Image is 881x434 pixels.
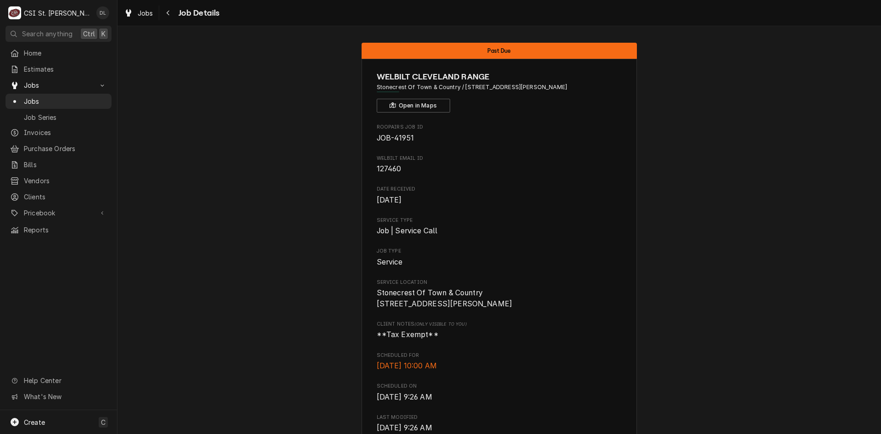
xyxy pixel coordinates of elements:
[6,26,112,42] button: Search anythingCtrlK
[377,217,622,224] span: Service Type
[377,329,622,340] span: [object Object]
[8,6,21,19] div: CSI St. Louis's Avatar
[362,43,637,59] div: Status
[6,125,112,140] a: Invoices
[6,222,112,237] a: Reports
[377,361,622,372] span: Scheduled For
[377,393,432,401] span: [DATE] 9:26 AM
[24,392,106,401] span: What's New
[377,288,513,308] span: Stonecrest Of Town & Country [STREET_ADDRESS][PERSON_NAME]
[377,258,403,266] span: Service
[377,352,622,359] span: Scheduled For
[377,163,622,175] span: Welbilt email ID
[120,6,157,21] a: Jobs
[83,29,95,39] span: Ctrl
[96,6,109,19] div: DL
[377,71,622,113] div: Client Information
[414,321,466,327] span: (Only Visible to You)
[377,392,622,403] span: Scheduled On
[24,96,107,106] span: Jobs
[6,78,112,93] a: Go to Jobs
[138,8,153,18] span: Jobs
[24,192,107,202] span: Clients
[6,389,112,404] a: Go to What's New
[24,208,93,218] span: Pricebook
[377,195,622,206] span: Date Received
[6,373,112,388] a: Go to Help Center
[6,173,112,188] a: Vendors
[377,248,622,255] span: Job Type
[6,141,112,156] a: Purchase Orders
[377,423,622,434] span: Last Modified
[6,205,112,220] a: Go to Pricebook
[24,160,107,169] span: Bills
[24,144,107,153] span: Purchase Orders
[176,7,220,19] span: Job Details
[377,279,622,310] div: Service Location
[377,186,622,205] div: Date Received
[6,62,112,77] a: Estimates
[6,189,112,204] a: Clients
[377,257,622,268] span: Job Type
[377,164,401,173] span: 127460
[377,352,622,372] div: Scheduled For
[24,48,107,58] span: Home
[8,6,21,19] div: C
[377,124,622,143] div: Roopairs Job ID
[377,226,438,235] span: Job | Service Call
[24,64,107,74] span: Estimates
[24,8,91,18] div: CSI St. [PERSON_NAME]
[6,94,112,109] a: Jobs
[161,6,176,20] button: Navigate back
[377,383,622,390] span: Scheduled On
[487,48,511,54] span: Past Due
[24,418,45,426] span: Create
[24,176,107,186] span: Vendors
[377,83,622,91] span: Address
[96,6,109,19] div: David Lindsey's Avatar
[377,196,402,204] span: [DATE]
[6,157,112,172] a: Bills
[377,133,622,144] span: Roopairs Job ID
[377,248,622,267] div: Job Type
[22,29,72,39] span: Search anything
[24,376,106,385] span: Help Center
[377,287,622,309] span: Service Location
[24,113,107,122] span: Job Series
[377,279,622,286] span: Service Location
[6,45,112,61] a: Home
[377,423,432,432] span: [DATE] 9:26 AM
[377,414,622,421] span: Last Modified
[377,134,414,142] span: JOB-41951
[377,225,622,237] span: Service Type
[377,217,622,237] div: Service Type
[377,71,622,83] span: Name
[377,155,622,175] div: Welbilt email ID
[24,225,107,235] span: Reports
[377,99,450,113] button: Open in Maps
[24,128,107,137] span: Invoices
[377,414,622,434] div: Last Modified
[377,155,622,162] span: Welbilt email ID
[6,110,112,125] a: Job Series
[377,321,622,328] span: Client Notes
[101,417,106,427] span: C
[377,361,437,370] span: [DATE] 10:00 AM
[24,80,93,90] span: Jobs
[377,321,622,340] div: [object Object]
[377,124,622,131] span: Roopairs Job ID
[377,186,622,193] span: Date Received
[101,29,106,39] span: K
[377,383,622,402] div: Scheduled On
